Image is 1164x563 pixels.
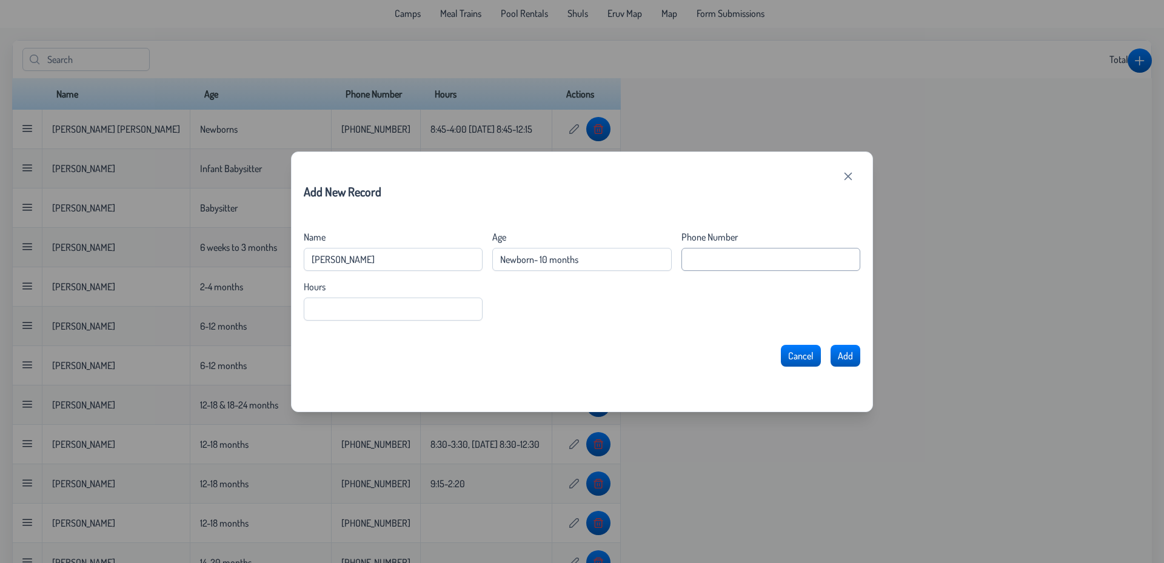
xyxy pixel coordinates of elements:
label: Age [492,231,671,243]
button: Cancel [781,345,821,367]
span: Add [838,350,853,362]
span: Cancel [788,350,814,362]
button: Add [831,345,860,367]
label: Name [304,231,483,243]
span: Add New Record [304,184,381,199]
label: Hours [304,281,483,293]
label: Phone Number [681,231,860,243]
